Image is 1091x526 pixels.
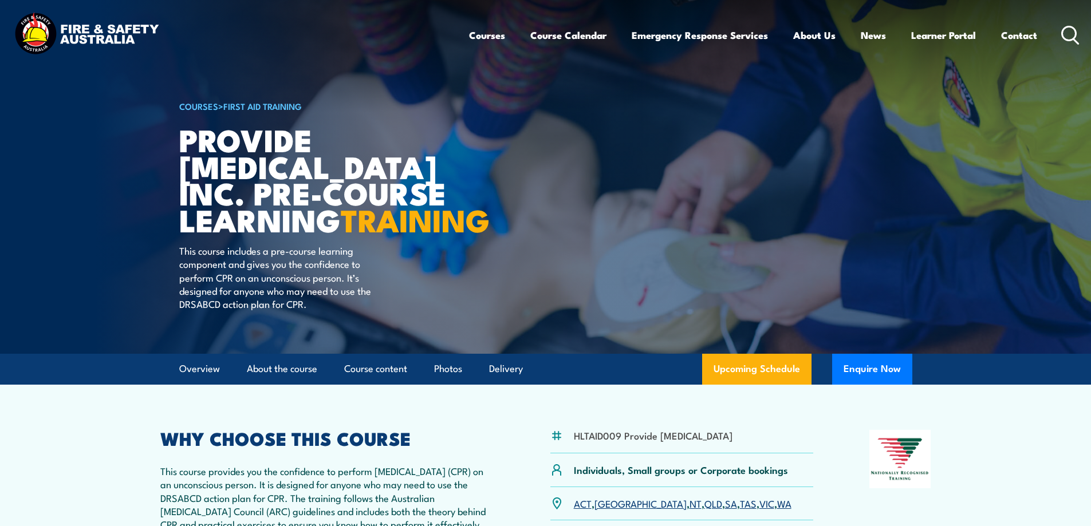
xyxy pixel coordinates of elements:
a: Course content [344,354,407,384]
a: About Us [793,20,836,50]
h1: Provide [MEDICAL_DATA] inc. Pre-course Learning [179,126,462,233]
button: Enquire Now [832,354,912,385]
a: TAS [740,496,757,510]
a: NT [690,496,702,510]
li: HLTAID009 Provide [MEDICAL_DATA] [574,429,732,442]
a: Courses [469,20,505,50]
a: VIC [759,496,774,510]
p: This course includes a pre-course learning component and gives you the confidence to perform CPR ... [179,244,388,311]
a: COURSES [179,100,218,112]
a: Delivery [489,354,523,384]
a: SA [725,496,737,510]
a: Contact [1001,20,1037,50]
a: Photos [434,354,462,384]
a: WA [777,496,791,510]
a: First Aid Training [223,100,302,112]
a: Course Calendar [530,20,606,50]
a: Emergency Response Services [632,20,768,50]
img: Nationally Recognised Training logo. [869,430,931,488]
strong: TRAINING [341,195,490,243]
a: About the course [247,354,317,384]
h6: > [179,99,462,113]
a: Upcoming Schedule [702,354,812,385]
a: Learner Portal [911,20,976,50]
a: News [861,20,886,50]
a: ACT [574,496,592,510]
p: Individuals, Small groups or Corporate bookings [574,463,788,476]
a: [GEOGRAPHIC_DATA] [594,496,687,510]
a: QLD [704,496,722,510]
a: Overview [179,354,220,384]
p: , , , , , , , [574,497,791,510]
h2: WHY CHOOSE THIS COURSE [160,430,495,446]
